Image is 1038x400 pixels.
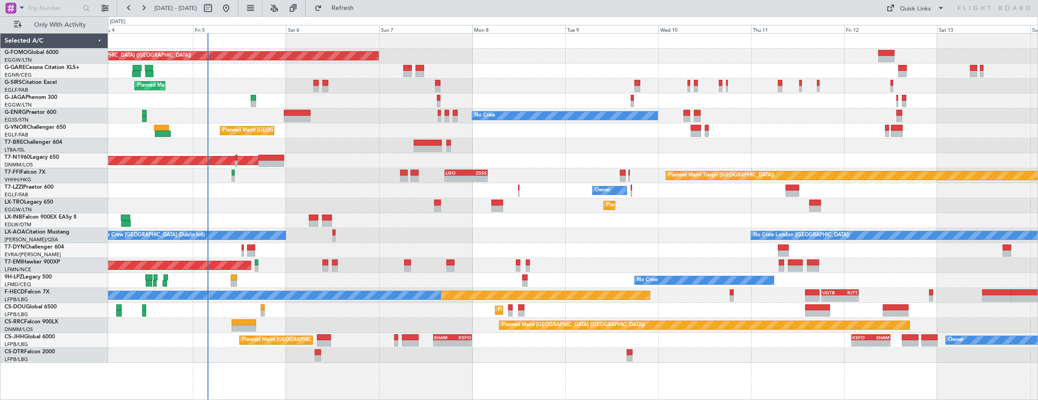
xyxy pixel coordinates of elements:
div: - [434,341,453,346]
a: CS-DOUGlobal 6500 [5,304,57,310]
a: CS-DTRFalcon 2000 [5,349,55,355]
a: EGGW/LTN [5,57,32,63]
span: LX-TRO [5,200,24,205]
a: LX-TROLegacy 650 [5,200,53,205]
a: LX-AOACitation Mustang [5,229,69,235]
a: LFPB/LBG [5,356,28,363]
div: Wed 10 [658,25,751,33]
a: CS-RRCFalcon 900LX [5,319,58,325]
span: T7-N1960 [5,155,30,160]
div: Sun 7 [379,25,472,33]
a: T7-DYNChallenger 604 [5,244,64,250]
a: LFPB/LBG [5,296,28,303]
button: Quick Links [882,1,949,15]
a: DNMM/LOS [5,326,33,333]
a: T7-EMIHawker 900XP [5,259,60,265]
span: LX-INB [5,215,22,220]
div: [DATE] [110,18,125,26]
span: LX-AOA [5,229,25,235]
div: - [840,296,858,301]
a: EGSS/STN [5,117,29,123]
a: EDLW/DTM [5,221,31,228]
a: LFMN/NCE [5,266,31,273]
a: EVRA/[PERSON_NAME] [5,251,61,258]
div: Planned Maint Dusseldorf [606,199,666,212]
a: G-FOMOGlobal 6000 [5,50,59,55]
a: VHHH/HKG [5,176,31,183]
button: Refresh [310,1,365,15]
div: - [852,341,871,346]
a: G-ENRGPraetor 600 [5,110,56,115]
div: Planned Maint [GEOGRAPHIC_DATA] ([GEOGRAPHIC_DATA]) [48,49,191,63]
span: CS-RRC [5,319,24,325]
span: G-SIRS [5,80,22,85]
a: 9H-LPZLegacy 500 [5,274,52,280]
div: - [466,176,487,181]
div: Mon 8 [472,25,565,33]
div: - [445,176,466,181]
a: EGGW/LTN [5,206,32,213]
a: EGLF/FAB [5,132,28,138]
div: Sat 6 [286,25,379,33]
div: Planned Maint [GEOGRAPHIC_DATA] ([GEOGRAPHIC_DATA]) [137,79,280,93]
div: Fri 12 [844,25,937,33]
div: - [452,341,471,346]
span: G-GARE [5,65,25,70]
div: Planned Maint [GEOGRAPHIC_DATA] ([GEOGRAPHIC_DATA]) [242,333,385,347]
div: No Crew London ([GEOGRAPHIC_DATA]) [753,229,850,242]
span: G-FOMO [5,50,28,55]
span: T7-FFI [5,170,20,175]
a: [PERSON_NAME]/QSA [5,236,58,243]
div: Planned Maint [GEOGRAPHIC_DATA] ([GEOGRAPHIC_DATA]) [498,303,641,317]
a: LFMD/CEQ [5,281,31,288]
a: LX-INBFalcon 900EX EASy II [5,215,76,220]
div: Sat 13 [937,25,1030,33]
span: G-JAGA [5,95,25,100]
a: T7-BREChallenger 604 [5,140,62,145]
span: [DATE] - [DATE] [154,4,197,12]
span: T7-BRE [5,140,23,145]
div: Planned Maint Tianjin ([GEOGRAPHIC_DATA]) [668,169,774,182]
button: Only With Activity [10,18,99,32]
div: KSFO [852,335,871,340]
div: EHAM [434,335,453,340]
div: No Crew [475,109,495,122]
div: Thu 11 [751,25,844,33]
a: T7-N1960Legacy 650 [5,155,59,160]
div: KSFO [452,335,471,340]
a: G-VNORChallenger 650 [5,125,66,130]
div: Owner [948,333,964,347]
a: G-GARECessna Citation XLS+ [5,65,79,70]
div: LIEO [445,170,466,176]
div: EHAM [871,335,890,340]
span: Refresh [324,5,362,11]
div: Tue 9 [565,25,658,33]
a: LFPB/LBG [5,311,28,318]
div: Quick Links [900,5,931,14]
a: EGGW/LTN [5,102,32,108]
div: - [871,341,890,346]
a: F-HECDFalcon 7X [5,289,49,295]
a: G-SIRSCitation Excel [5,80,57,85]
span: T7-DYN [5,244,25,250]
div: RJTT [840,290,858,295]
div: UGTB [822,290,840,295]
span: F-HECD [5,289,25,295]
a: T7-FFIFalcon 7X [5,170,45,175]
div: No Crew [GEOGRAPHIC_DATA] (Dublin Intl) [103,229,205,242]
a: LFPB/LBG [5,341,28,348]
div: Fri 5 [193,25,286,33]
div: Planned Maint [GEOGRAPHIC_DATA] ([GEOGRAPHIC_DATA]) [222,124,366,137]
span: T7-LZZI [5,185,23,190]
a: LTBA/ISL [5,146,25,153]
span: CS-JHH [5,334,24,340]
span: CS-DTR [5,349,24,355]
div: Thu 4 [100,25,193,33]
span: 9H-LPZ [5,274,23,280]
a: T7-LZZIPraetor 600 [5,185,54,190]
span: CS-DOU [5,304,26,310]
input: Trip Number [28,1,80,15]
span: Only With Activity [24,22,96,28]
a: DNMM/LOS [5,161,33,168]
a: G-JAGAPhenom 300 [5,95,57,100]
